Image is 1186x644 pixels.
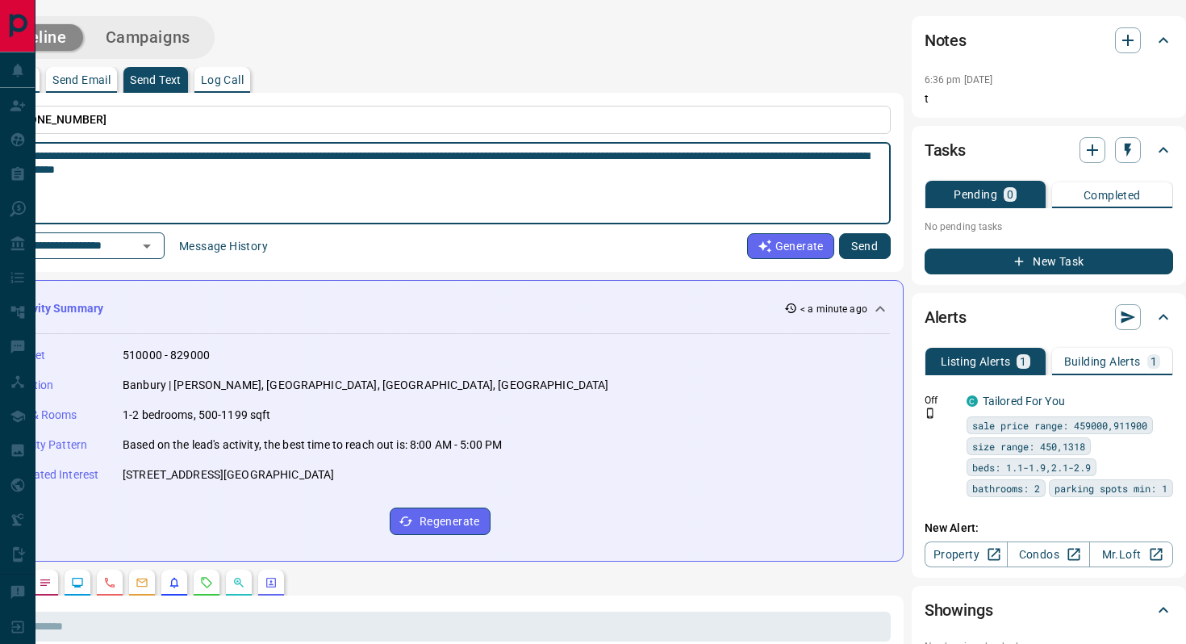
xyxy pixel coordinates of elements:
div: Tasks [925,131,1173,169]
h2: Alerts [925,304,967,330]
h2: Notes [925,27,967,53]
p: 6:36 pm [DATE] [925,74,993,86]
button: Campaigns [90,24,207,51]
p: Send Email [52,74,111,86]
p: Banbury | [PERSON_NAME], [GEOGRAPHIC_DATA], [GEOGRAPHIC_DATA], [GEOGRAPHIC_DATA] [123,377,609,394]
p: Completed [1084,190,1141,201]
span: parking spots min: 1 [1054,480,1167,496]
button: Message History [169,233,278,259]
p: Listing Alerts [941,356,1011,367]
svg: Lead Browsing Activity [71,576,84,589]
svg: Notes [39,576,52,589]
span: [PHONE_NUMBER] [10,113,106,126]
p: Based on the lead's activity, the best time to reach out is: 8:00 AM - 5:00 PM [123,437,502,454]
span: size range: 450,1318 [972,438,1085,454]
button: Send [839,233,891,259]
p: Send Text [130,74,182,86]
p: t [925,90,1173,107]
p: 1 [1020,356,1026,367]
p: 1-2 bedrooms, 500-1199 sqft [123,407,271,424]
svg: Opportunities [232,576,245,589]
button: Generate [747,233,834,259]
svg: Agent Actions [265,576,278,589]
p: Size & Rooms [8,407,77,424]
span: sale price range: 459000,911900 [972,417,1147,433]
p: Activity Summary [11,300,103,317]
p: [STREET_ADDRESS][GEOGRAPHIC_DATA] [123,466,334,483]
button: New Task [925,249,1173,274]
h2: Showings [925,597,993,623]
p: Log Call [201,74,244,86]
div: Showings [925,591,1173,629]
a: Property [925,542,1008,567]
div: condos.ca [967,395,978,407]
p: < a minute ago [800,302,867,316]
p: 0 [1007,189,1013,200]
p: 1 [1151,356,1157,367]
span: beds: 1.1-1.9,2.1-2.9 [972,459,1091,475]
a: Tailored For You [983,395,1065,408]
svg: Emails [136,576,148,589]
p: Repeated Interest [8,466,98,483]
p: No pending tasks [925,215,1173,239]
button: Regenerate [390,508,491,535]
div: Notes [925,21,1173,60]
svg: Requests [200,576,213,589]
span: bathrooms: 2 [972,480,1040,496]
p: New Alert: [925,520,1173,537]
svg: Push Notification Only [925,408,936,419]
svg: Calls [103,576,116,589]
a: Condos [1007,542,1090,567]
button: Open [136,235,158,257]
a: Mr.Loft [1089,542,1172,567]
p: Activity Pattern [8,437,87,454]
svg: Listing Alerts [168,576,181,589]
h2: Tasks [925,137,966,163]
p: 510000 - 829000 [123,347,210,364]
p: Off [925,393,957,408]
p: Pending [954,189,997,200]
div: Alerts [925,298,1173,337]
p: Building Alerts [1064,356,1141,367]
